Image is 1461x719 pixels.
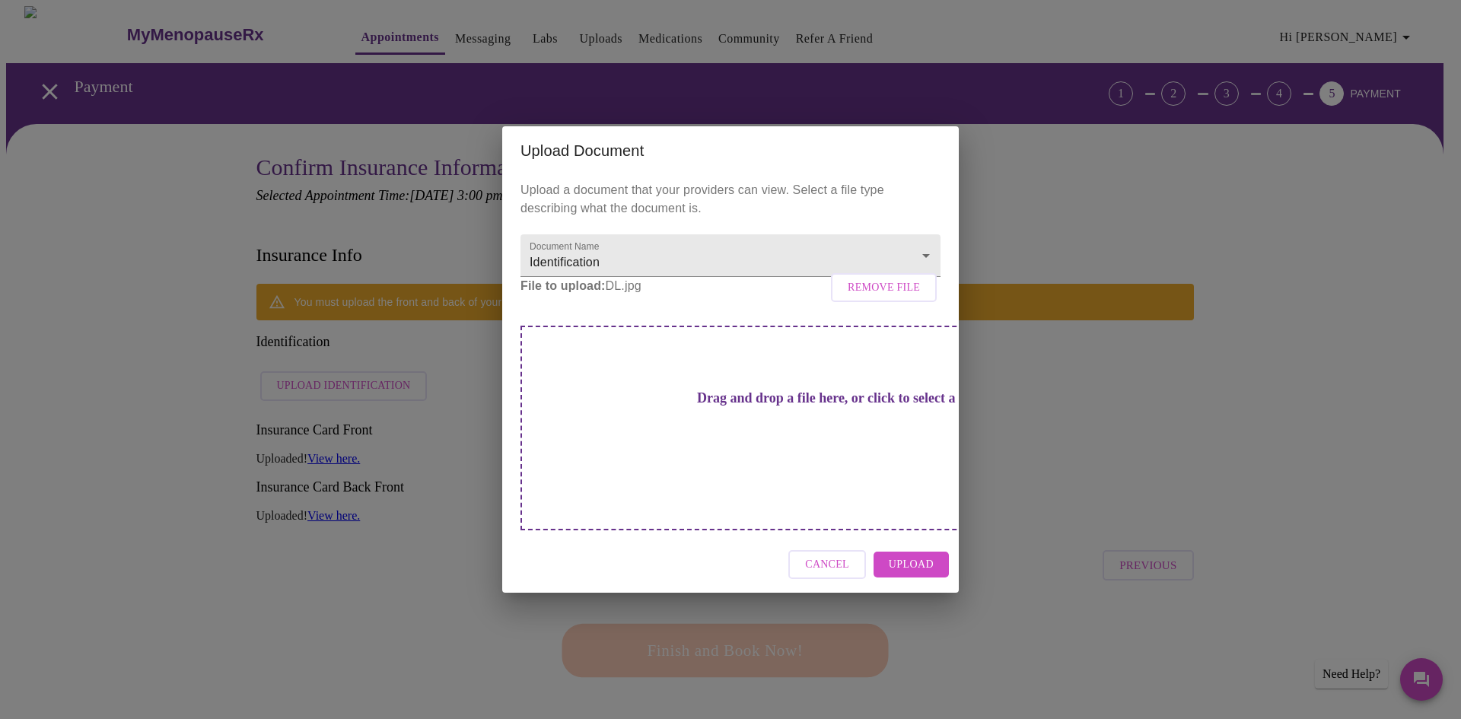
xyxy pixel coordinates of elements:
span: Remove File [848,278,920,297]
button: Upload [874,552,949,578]
p: Upload a document that your providers can view. Select a file type describing what the document is. [520,181,941,218]
h2: Upload Document [520,138,941,163]
strong: File to upload: [520,279,606,292]
span: Upload [889,555,934,574]
button: Cancel [788,550,866,580]
div: Identification [520,234,941,277]
h3: Drag and drop a file here, or click to select a file [627,390,1047,406]
span: Cancel [805,555,849,574]
p: DL.jpg [520,277,941,295]
button: Remove File [831,273,937,303]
